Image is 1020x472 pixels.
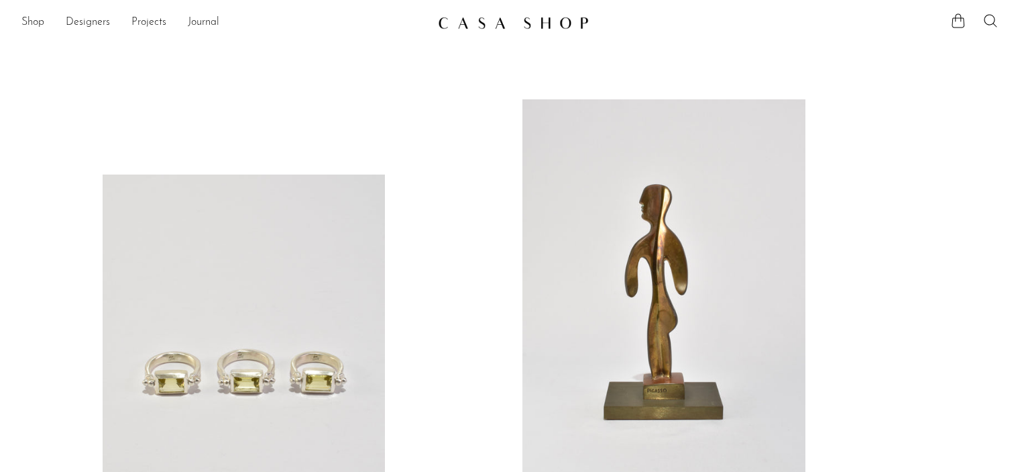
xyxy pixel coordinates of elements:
[21,11,427,34] nav: Desktop navigation
[131,14,166,32] a: Projects
[21,11,427,34] ul: NEW HEADER MENU
[21,14,44,32] a: Shop
[188,14,219,32] a: Journal
[66,14,110,32] a: Designers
